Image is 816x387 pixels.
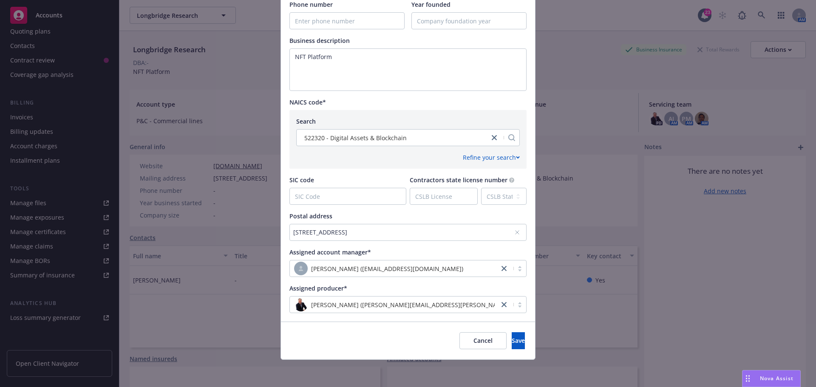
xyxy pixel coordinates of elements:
button: Cancel [459,332,507,349]
img: photo [294,298,308,311]
span: 522320 - Digital Assets & Blockchain [301,133,485,142]
span: [PERSON_NAME] ([EMAIL_ADDRESS][DOMAIN_NAME]) [294,262,495,275]
textarea: Enter business description [289,48,527,91]
span: Business description [289,37,350,45]
input: Company foundation year [412,13,526,29]
span: Nova Assist [760,375,793,382]
span: NAICS code* [289,98,326,106]
span: Search [296,117,316,125]
div: Drag to move [742,370,753,387]
div: [STREET_ADDRESS] [293,228,514,237]
span: [PERSON_NAME] ([EMAIL_ADDRESS][DOMAIN_NAME]) [311,264,463,273]
a: close [499,299,509,310]
span: Year founded [411,0,450,8]
div: Refine your search [463,153,520,162]
span: Assigned account manager* [289,248,371,256]
span: SIC code [289,176,314,184]
input: CSLB License [410,188,477,204]
span: Save [512,336,525,345]
input: SIC Code [290,188,406,204]
span: 522320 - Digital Assets & Blockchain [304,133,407,142]
input: Enter phone number [290,13,404,29]
span: Postal address [289,212,332,220]
button: [STREET_ADDRESS] [289,224,527,241]
span: Cancel [473,336,493,345]
a: close [499,263,509,274]
span: Assigned producer* [289,284,347,292]
button: Nova Assist [742,370,801,387]
button: Save [512,332,525,349]
span: photo[PERSON_NAME] ([PERSON_NAME][EMAIL_ADDRESS][PERSON_NAME][DOMAIN_NAME]) [294,298,495,311]
span: Contractors state license number [410,176,507,184]
a: close [489,133,499,143]
span: Phone number [289,0,333,8]
span: [PERSON_NAME] ([PERSON_NAME][EMAIL_ADDRESS][PERSON_NAME][DOMAIN_NAME]) [311,300,558,309]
